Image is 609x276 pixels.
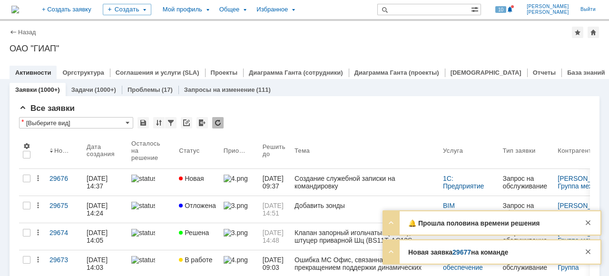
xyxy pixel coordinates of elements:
[49,175,79,182] div: 29676
[408,248,508,256] strong: Новая заявка на команде
[184,86,255,93] a: Запросы на изменение
[34,175,42,182] div: Действия
[87,229,109,244] div: [DATE] 14:05
[295,202,435,209] div: Добавить зонды
[11,6,19,13] a: Перейти на домашнюю страницу
[181,117,192,128] div: Скопировать ссылку на список
[165,117,177,128] div: Фильтрация...
[175,132,220,169] th: Статус
[291,196,439,223] a: Добавить зонды
[582,217,594,228] div: Закрыть
[259,223,291,250] a: [DATE] 14:48
[54,147,71,154] div: Номер
[224,147,247,154] div: Приоритет
[15,69,51,76] a: Активности
[259,196,291,223] a: [DATE] 14:51
[49,202,79,209] div: 29675
[443,147,463,154] div: Услуга
[128,223,175,250] a: statusbar-100 (1).png
[87,202,109,217] div: [DATE] 14:24
[256,86,271,93] div: (111)
[443,202,455,209] a: BIM
[95,86,116,93] div: (1000+)
[83,169,128,196] a: [DATE] 14:37
[179,202,216,209] span: Отложена
[224,175,247,182] img: 4.png
[179,175,204,182] span: Новая
[83,132,128,169] th: Дата создания
[131,202,155,209] img: statusbar-100 (1).png
[212,117,224,128] div: Обновлять список
[18,29,36,36] a: Назад
[175,169,220,196] a: Новая
[128,86,160,93] a: Проблемы
[220,169,259,196] a: 4.png
[572,27,583,38] div: Добавить в избранное
[46,132,83,169] th: Номер
[87,143,116,158] div: Дата создания
[499,196,554,223] a: Запрос на обслуживание
[588,27,599,38] div: Сделать домашней страницей
[162,86,173,93] div: (17)
[131,229,155,237] img: statusbar-100 (1).png
[567,69,605,76] a: База знаний
[34,256,42,264] div: Действия
[175,196,220,223] a: Отложена
[452,248,471,256] a: 29677
[19,104,75,113] span: Все заявки
[21,118,24,125] div: Настройки списка отличаются от сохраненных в виде
[527,4,569,10] span: [PERSON_NAME]
[34,229,42,237] div: Действия
[46,223,83,250] a: 29674
[499,169,554,196] a: Запрос на обслуживание
[499,132,554,169] th: Тип заявки
[71,86,93,93] a: Задачи
[62,69,104,76] a: Оргструктура
[263,175,285,190] span: [DATE] 09:37
[83,196,128,223] a: [DATE] 14:24
[224,229,247,237] img: 3.png
[471,4,481,13] span: Расширенный поиск
[175,223,220,250] a: Решена
[220,132,259,169] th: Приоритет
[263,256,285,271] span: [DATE] 09:03
[295,175,435,190] div: Создание служебной записки на командировку
[443,175,484,190] a: 1С: Предприятие
[249,69,343,76] a: Диаграмма Ганта (сотрудники)
[291,223,439,250] a: Клапан запорный игольчатый (DN15), штуцер приварной Шц (BS11T, AC12S, BC12S)
[128,169,175,196] a: statusbar-100 (1).png
[451,69,521,76] a: [DEMOGRAPHIC_DATA]
[87,175,109,190] div: [DATE] 14:37
[385,246,397,257] div: Развернуть
[582,246,594,257] div: Закрыть
[87,256,109,271] div: [DATE] 14:03
[15,86,37,93] a: Заявки
[11,6,19,13] img: logo
[103,4,151,15] div: Создать
[46,196,83,223] a: 29675
[128,132,175,169] th: Осталось на решение
[128,196,175,223] a: statusbar-100 (1).png
[34,202,42,209] div: Действия
[558,147,591,154] div: Контрагент
[220,223,259,250] a: 3.png
[263,229,285,244] span: [DATE] 14:48
[263,143,287,158] div: Решить до
[83,223,128,250] a: [DATE] 14:05
[439,132,499,169] th: Услуга
[259,169,291,196] a: [DATE] 09:37
[502,202,550,217] div: Запрос на обслуживание
[295,229,435,244] div: Клапан запорный игольчатый (DN15), штуцер приварной Шц (BS11T, AC12S, BC12S)
[179,229,209,237] span: Решена
[295,256,435,271] div: Ошибка МС Офис, связанная с прекращением поддержки динамических массивов и новейших функций Excel...
[220,196,259,223] a: 3.png
[23,142,30,150] span: Настройки
[116,69,199,76] a: Соглашения и услуги (SLA)
[354,69,439,76] a: Диаграмма Ганта (проекты)
[224,256,247,264] img: 4.png
[211,69,237,76] a: Проекты
[49,229,79,237] div: 29674
[179,147,199,154] div: Статус
[131,256,155,264] img: statusbar-100 (1).png
[196,117,208,128] div: Экспорт списка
